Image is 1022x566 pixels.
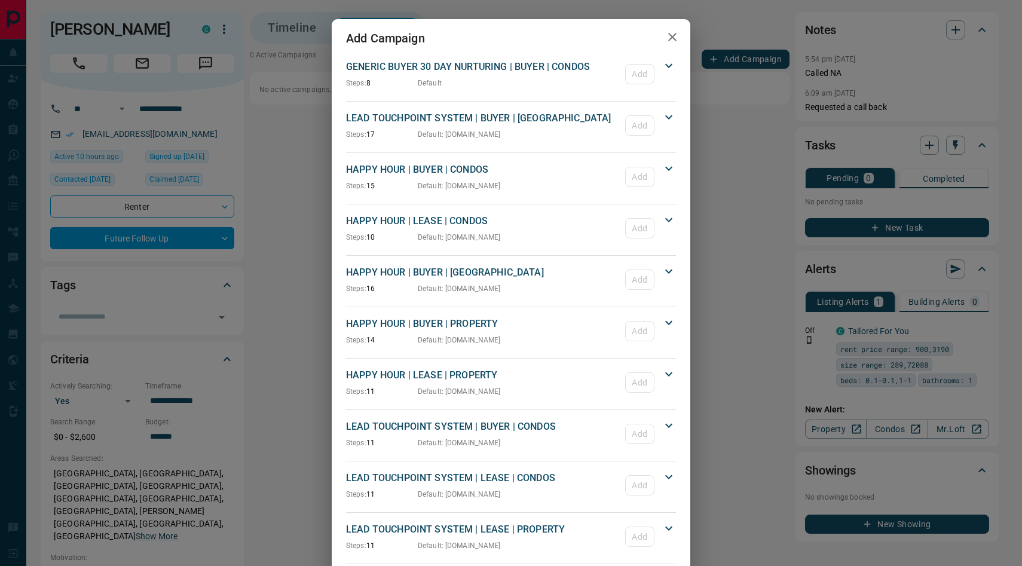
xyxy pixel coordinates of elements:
[346,129,418,140] p: 17
[418,129,501,140] p: Default : [DOMAIN_NAME]
[346,540,418,551] p: 11
[346,417,676,451] div: LEAD TOUCHPOINT SYSTEM | BUYER | CONDOSSteps:11Default: [DOMAIN_NAME]Add
[418,437,501,448] p: Default : [DOMAIN_NAME]
[418,78,442,88] p: Default
[346,368,619,383] p: HAPPY HOUR | LEASE | PROPERTY
[346,471,619,485] p: LEAD TOUCHPOINT SYSTEM | LEASE | CONDOS
[418,489,501,500] p: Default : [DOMAIN_NAME]
[346,420,619,434] p: LEAD TOUCHPOINT SYSTEM | BUYER | CONDOS
[346,284,366,293] span: Steps:
[346,130,366,139] span: Steps:
[346,336,366,344] span: Steps:
[346,212,676,245] div: HAPPY HOUR | LEASE | CONDOSSteps:10Default: [DOMAIN_NAME]Add
[346,214,619,228] p: HAPPY HOUR | LEASE | CONDOS
[346,109,676,142] div: LEAD TOUCHPOINT SYSTEM | BUYER | [GEOGRAPHIC_DATA]Steps:17Default: [DOMAIN_NAME]Add
[418,283,501,294] p: Default : [DOMAIN_NAME]
[346,182,366,190] span: Steps:
[346,387,366,396] span: Steps:
[346,60,619,74] p: GENERIC BUYER 30 DAY NURTURING | BUYER | CONDOS
[418,232,501,243] p: Default : [DOMAIN_NAME]
[346,317,619,331] p: HAPPY HOUR | BUYER | PROPERTY
[418,540,501,551] p: Default : [DOMAIN_NAME]
[418,386,501,397] p: Default : [DOMAIN_NAME]
[346,366,676,399] div: HAPPY HOUR | LEASE | PROPERTYSteps:11Default: [DOMAIN_NAME]Add
[346,265,619,280] p: HAPPY HOUR | BUYER | [GEOGRAPHIC_DATA]
[332,19,439,57] h2: Add Campaign
[346,163,619,177] p: HAPPY HOUR | BUYER | CONDOS
[346,437,418,448] p: 11
[346,180,418,191] p: 15
[346,314,676,348] div: HAPPY HOUR | BUYER | PROPERTYSteps:14Default: [DOMAIN_NAME]Add
[346,79,366,87] span: Steps:
[346,232,418,243] p: 10
[346,439,366,447] span: Steps:
[346,541,366,550] span: Steps:
[346,386,418,397] p: 11
[346,160,676,194] div: HAPPY HOUR | BUYER | CONDOSSteps:15Default: [DOMAIN_NAME]Add
[346,489,418,500] p: 11
[346,283,418,294] p: 16
[346,233,366,241] span: Steps:
[346,522,619,537] p: LEAD TOUCHPOINT SYSTEM | LEASE | PROPERTY
[346,78,418,88] p: 8
[346,57,676,91] div: GENERIC BUYER 30 DAY NURTURING | BUYER | CONDOSSteps:8DefaultAdd
[346,263,676,296] div: HAPPY HOUR | BUYER | [GEOGRAPHIC_DATA]Steps:16Default: [DOMAIN_NAME]Add
[418,180,501,191] p: Default : [DOMAIN_NAME]
[346,111,619,126] p: LEAD TOUCHPOINT SYSTEM | BUYER | [GEOGRAPHIC_DATA]
[346,335,418,345] p: 14
[346,490,366,498] span: Steps:
[346,520,676,553] div: LEAD TOUCHPOINT SYSTEM | LEASE | PROPERTYSteps:11Default: [DOMAIN_NAME]Add
[418,335,501,345] p: Default : [DOMAIN_NAME]
[346,469,676,502] div: LEAD TOUCHPOINT SYSTEM | LEASE | CONDOSSteps:11Default: [DOMAIN_NAME]Add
